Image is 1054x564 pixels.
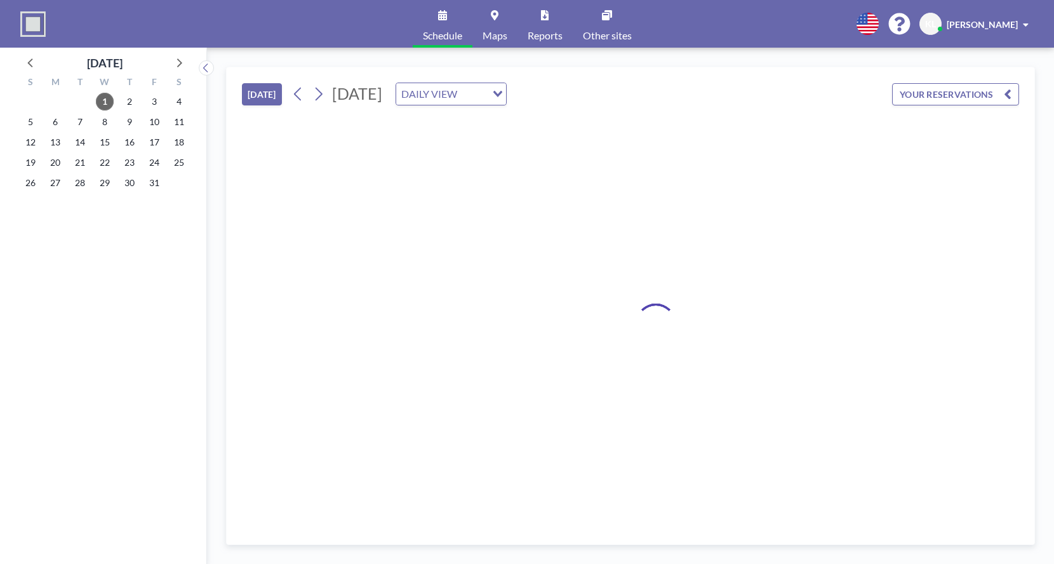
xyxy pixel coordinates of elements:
[46,154,64,171] span: Monday, October 20, 2025
[46,174,64,192] span: Monday, October 27, 2025
[22,154,39,171] span: Sunday, October 19, 2025
[142,75,166,91] div: F
[71,174,89,192] span: Tuesday, October 28, 2025
[96,93,114,111] span: Wednesday, October 1, 2025
[170,154,188,171] span: Saturday, October 25, 2025
[18,75,43,91] div: S
[925,18,936,30] span: KL
[20,11,46,37] img: organization-logo
[96,133,114,151] span: Wednesday, October 15, 2025
[71,113,89,131] span: Tuesday, October 7, 2025
[145,93,163,111] span: Friday, October 3, 2025
[166,75,191,91] div: S
[892,83,1019,105] button: YOUR RESERVATIONS
[46,113,64,131] span: Monday, October 6, 2025
[96,154,114,171] span: Wednesday, October 22, 2025
[117,75,142,91] div: T
[583,30,632,41] span: Other sites
[528,30,563,41] span: Reports
[71,133,89,151] span: Tuesday, October 14, 2025
[423,30,462,41] span: Schedule
[396,83,506,105] div: Search for option
[145,113,163,131] span: Friday, October 10, 2025
[71,154,89,171] span: Tuesday, October 21, 2025
[170,113,188,131] span: Saturday, October 11, 2025
[145,133,163,151] span: Friday, October 17, 2025
[145,174,163,192] span: Friday, October 31, 2025
[170,133,188,151] span: Saturday, October 18, 2025
[170,93,188,111] span: Saturday, October 4, 2025
[96,113,114,131] span: Wednesday, October 8, 2025
[121,174,138,192] span: Thursday, October 30, 2025
[87,54,123,72] div: [DATE]
[46,133,64,151] span: Monday, October 13, 2025
[22,113,39,131] span: Sunday, October 5, 2025
[68,75,93,91] div: T
[483,30,507,41] span: Maps
[96,174,114,192] span: Wednesday, October 29, 2025
[22,133,39,151] span: Sunday, October 12, 2025
[22,174,39,192] span: Sunday, October 26, 2025
[121,154,138,171] span: Thursday, October 23, 2025
[461,86,485,102] input: Search for option
[332,84,382,103] span: [DATE]
[93,75,117,91] div: W
[121,93,138,111] span: Thursday, October 2, 2025
[43,75,68,91] div: M
[242,83,282,105] button: [DATE]
[121,133,138,151] span: Thursday, October 16, 2025
[947,19,1018,30] span: [PERSON_NAME]
[399,86,460,102] span: DAILY VIEW
[145,154,163,171] span: Friday, October 24, 2025
[121,113,138,131] span: Thursday, October 9, 2025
